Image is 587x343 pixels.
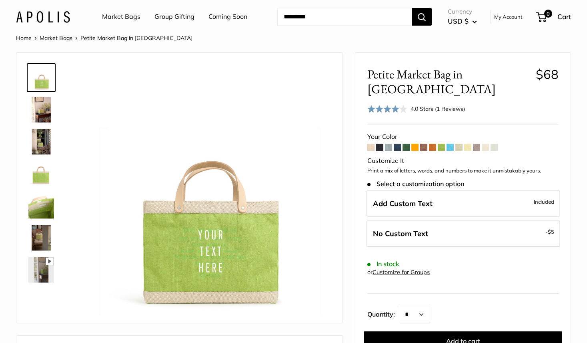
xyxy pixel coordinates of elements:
[367,167,559,175] p: Print a mix of letters, words, and numbers to make it unmistakably yours.
[367,131,559,143] div: Your Color
[27,223,56,252] a: Petite Market Bag in Chartreuse
[494,12,523,22] a: My Account
[28,161,54,187] img: Petite Market Bag in Chartreuse
[534,197,554,207] span: Included
[27,63,56,92] a: Petite Market Bag in Chartreuse
[367,221,560,247] label: Leave Blank
[27,95,56,124] a: Petite Market Bag in Chartreuse
[80,65,331,315] img: Petite Market Bag in Chartreuse
[411,104,465,113] div: 4.0 Stars (1 Reviews)
[367,180,464,188] span: Select a customization option
[16,11,70,22] img: Apolis
[367,103,465,114] div: 4.0 Stars (1 Reviews)
[27,159,56,188] a: Petite Market Bag in Chartreuse
[367,155,559,167] div: Customize It
[545,227,554,237] span: -
[27,255,56,284] a: Petite Market Bag in Chartreuse
[448,15,477,28] button: USD $
[27,191,56,220] a: Petite Market Bag in Chartreuse
[208,11,247,23] a: Coming Soon
[367,260,399,268] span: In stock
[537,10,571,23] a: 0 Cart
[367,267,430,278] div: or
[27,127,56,156] a: Petite Market Bag in Chartreuse
[367,67,529,96] span: Petite Market Bag in [GEOGRAPHIC_DATA]
[548,229,554,235] span: $5
[28,97,54,122] img: Petite Market Bag in Chartreuse
[448,17,469,25] span: USD $
[28,65,54,90] img: Petite Market Bag in Chartreuse
[28,257,54,283] img: Petite Market Bag in Chartreuse
[16,34,32,42] a: Home
[16,33,192,43] nav: Breadcrumb
[28,129,54,154] img: Petite Market Bag in Chartreuse
[536,66,559,82] span: $68
[154,11,194,23] a: Group Gifting
[373,269,430,276] a: Customize for Groups
[544,10,552,18] span: 0
[28,225,54,251] img: Petite Market Bag in Chartreuse
[557,12,571,21] span: Cart
[367,303,400,323] label: Quantity:
[412,8,432,26] button: Search
[367,191,560,217] label: Add Custom Text
[28,193,54,219] img: Petite Market Bag in Chartreuse
[277,8,412,26] input: Search...
[373,199,433,208] span: Add Custom Text
[373,229,428,238] span: No Custom Text
[40,34,72,42] a: Market Bags
[448,6,477,17] span: Currency
[80,34,192,42] span: Petite Market Bag in [GEOGRAPHIC_DATA]
[102,11,140,23] a: Market Bags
